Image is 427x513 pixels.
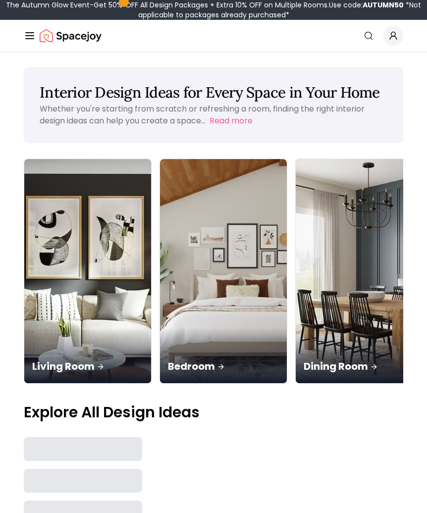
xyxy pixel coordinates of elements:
a: Living RoomLiving Room [24,159,152,384]
img: Living Room [24,159,151,383]
p: Bedroom [168,359,279,373]
a: BedroomBedroom [160,159,287,384]
p: Living Room [32,359,143,373]
img: Dining Room [296,159,423,383]
a: Spacejoy [40,26,102,46]
p: Explore All Design Ideas [24,403,403,421]
h1: Interior Design Ideas for Every Space in Your Home [40,83,387,101]
a: Dining RoomDining Room [295,159,423,384]
img: Bedroom [160,159,287,383]
img: Spacejoy Logo [40,26,102,46]
nav: Global [24,20,403,52]
p: Whether you're starting from scratch or refreshing a room, finding the right interior design idea... [40,103,365,126]
button: Read more [210,115,253,127]
p: Dining Room [304,359,415,373]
